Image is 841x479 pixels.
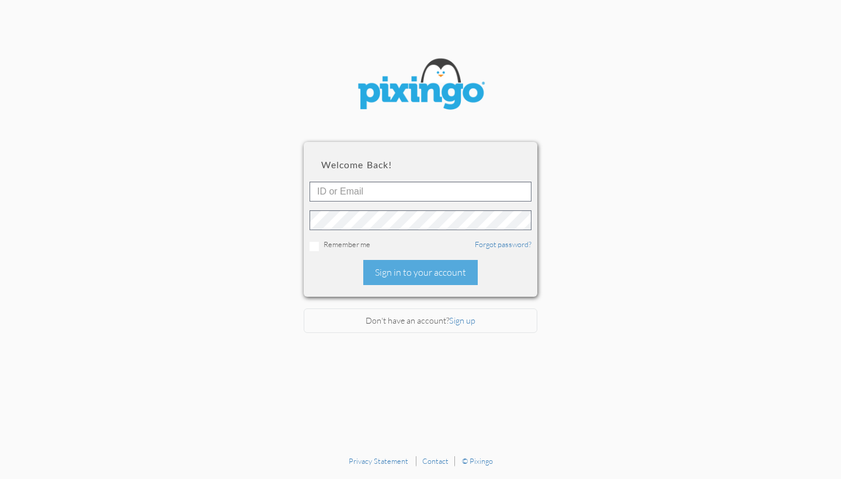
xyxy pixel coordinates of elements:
img: pixingo logo [350,53,491,119]
iframe: Chat [840,478,841,479]
h2: Welcome back! [321,159,520,170]
a: Forgot password? [475,239,531,249]
a: Sign up [449,315,475,325]
input: ID or Email [310,182,531,202]
div: Remember me [310,239,531,251]
div: Don't have an account? [304,308,537,334]
a: Privacy Statement [349,456,408,466]
a: Contact [422,456,449,466]
a: © Pixingo [462,456,493,466]
div: Sign in to your account [363,260,478,285]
